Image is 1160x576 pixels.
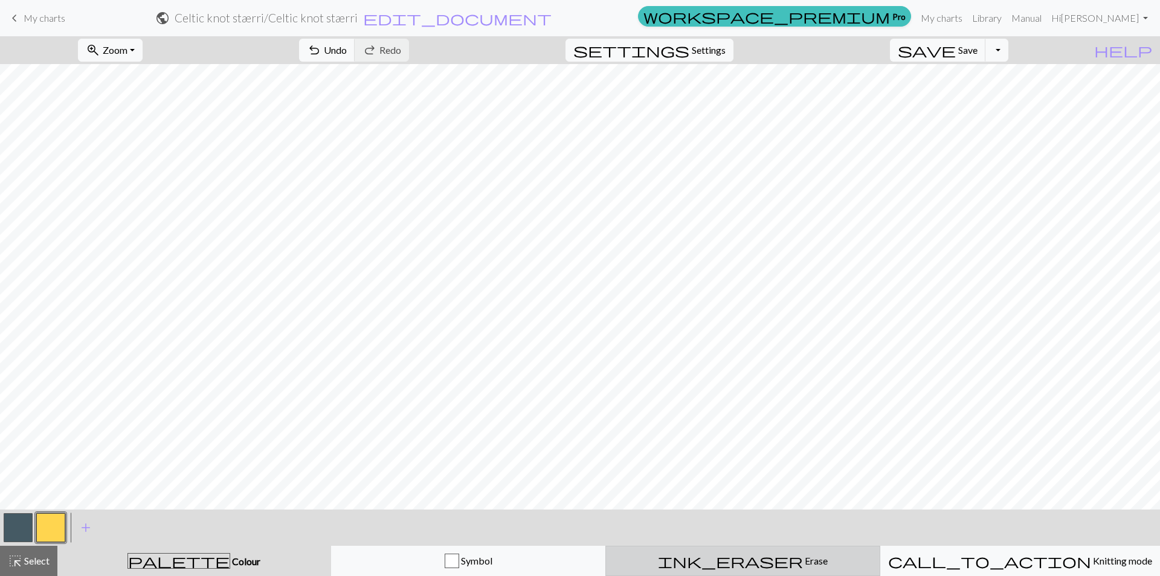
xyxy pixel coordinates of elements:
span: workspace_premium [643,8,890,25]
span: Save [958,44,978,56]
span: edit_document [363,10,552,27]
span: Undo [324,44,347,56]
span: undo [307,42,321,59]
button: Zoom [78,39,143,62]
button: Colour [57,546,331,576]
span: palette [128,552,230,569]
span: save [898,42,956,59]
a: Pro [638,6,911,27]
i: Settings [573,43,689,57]
button: Save [890,39,986,62]
span: Knitting mode [1091,555,1152,566]
button: Symbol [331,546,606,576]
a: Manual [1007,6,1046,30]
span: Colour [230,555,260,567]
span: highlight_alt [8,552,22,569]
span: settings [573,42,689,59]
span: My charts [24,12,65,24]
span: Settings [692,43,726,57]
button: SettingsSettings [565,39,733,62]
span: Select [22,555,50,566]
span: add [79,519,93,536]
span: Erase [803,555,828,566]
a: My charts [916,6,967,30]
a: Hi[PERSON_NAME] [1046,6,1153,30]
span: zoom_in [86,42,100,59]
button: Knitting mode [880,546,1160,576]
span: call_to_action [888,552,1091,569]
span: ink_eraser [658,552,803,569]
span: keyboard_arrow_left [7,10,22,27]
h2: Celtic knot stærri / Celtic knot stærri [175,11,358,25]
button: Undo [299,39,355,62]
button: Erase [605,546,880,576]
span: public [155,10,170,27]
a: Library [967,6,1007,30]
a: My charts [7,8,65,28]
span: Symbol [459,555,492,566]
span: help [1094,42,1152,59]
span: Zoom [103,44,127,56]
